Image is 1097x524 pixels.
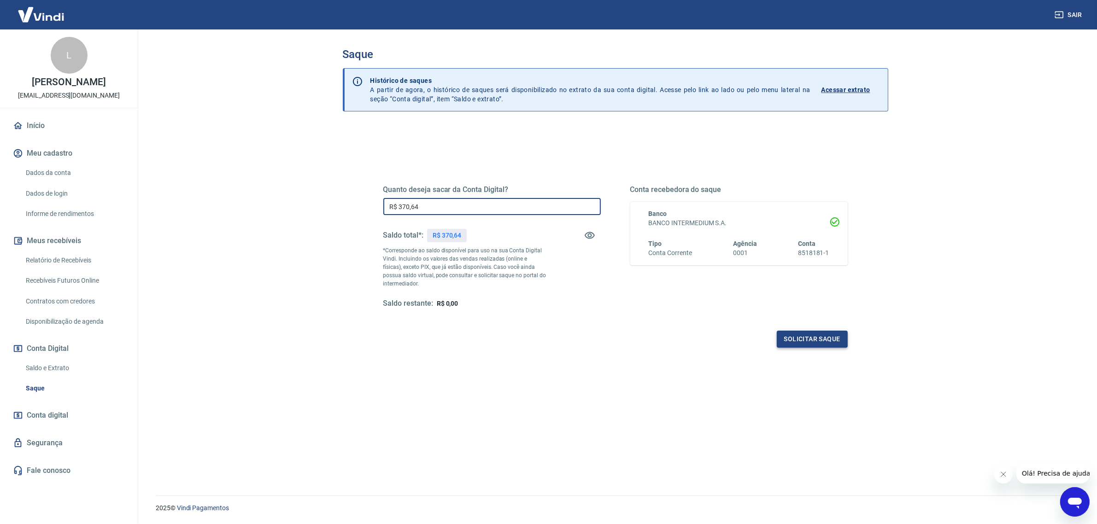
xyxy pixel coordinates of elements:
a: Recebíveis Futuros Online [22,271,127,290]
p: [PERSON_NAME] [32,77,106,87]
p: R$ 370,64 [433,231,462,240]
a: Saque [22,379,127,398]
h5: Conta recebedora do saque [630,185,848,194]
button: Sair [1053,6,1086,23]
a: Relatório de Recebíveis [22,251,127,270]
p: 2025 © [156,503,1075,513]
button: Meu cadastro [11,143,127,163]
span: Tipo [649,240,662,247]
span: Olá! Precisa de ajuda? [6,6,77,14]
span: Conta digital [27,409,68,422]
p: Histórico de saques [370,76,810,85]
img: Vindi [11,0,71,29]
p: [EMAIL_ADDRESS][DOMAIN_NAME] [18,91,120,100]
iframe: Mensagem da empresa [1016,463,1090,483]
p: Acessar extrato [821,85,870,94]
h5: Saldo restante: [383,299,433,309]
h6: BANCO INTERMEDIUM S.A. [649,218,829,228]
a: Dados de login [22,184,127,203]
h5: Saldo total*: [383,231,423,240]
a: Vindi Pagamentos [177,504,229,512]
h3: Saque [343,48,888,61]
p: *Corresponde ao saldo disponível para uso na sua Conta Digital Vindi. Incluindo os valores das ve... [383,246,546,288]
a: Segurança [11,433,127,453]
iframe: Botão para abrir a janela de mensagens [1060,487,1090,517]
p: A partir de agora, o histórico de saques será disponibilizado no extrato da sua conta digital. Ac... [370,76,810,104]
button: Solicitar saque [777,331,848,348]
button: Meus recebíveis [11,231,127,251]
div: L [51,37,88,74]
h6: 8518181-1 [798,248,829,258]
a: Contratos com credores [22,292,127,311]
a: Fale conosco [11,460,127,481]
a: Disponibilização de agenda [22,312,127,331]
h6: 0001 [733,248,757,258]
span: R$ 0,00 [437,300,458,307]
a: Dados da conta [22,163,127,182]
h6: Conta Corrente [649,248,692,258]
a: Acessar extrato [821,76,880,104]
span: Conta [798,240,815,247]
span: Agência [733,240,757,247]
span: Banco [649,210,667,217]
h5: Quanto deseja sacar da Conta Digital? [383,185,601,194]
button: Conta Digital [11,338,127,359]
a: Início [11,116,127,136]
a: Saldo e Extrato [22,359,127,378]
a: Informe de rendimentos [22,204,127,223]
iframe: Fechar mensagem [994,465,1013,483]
a: Conta digital [11,405,127,425]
